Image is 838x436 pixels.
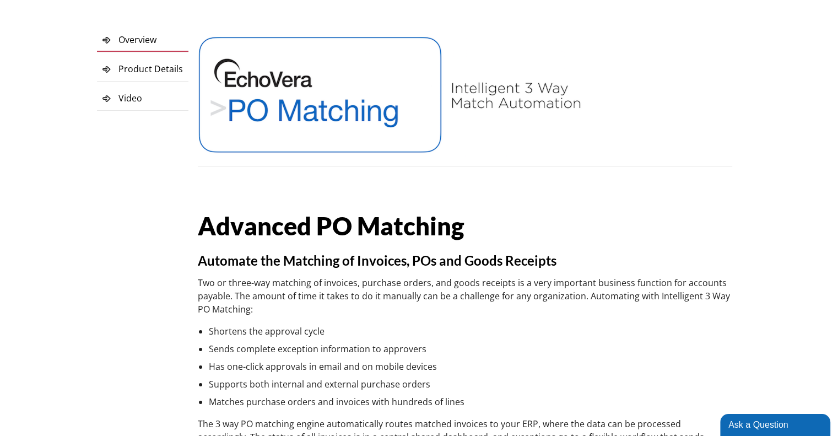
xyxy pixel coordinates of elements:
[209,378,732,391] li: Supports both internal and external purchase orders
[209,395,732,408] li: Matches purchase orders and invoices with hundreds of lines
[198,34,583,157] img: 3 way po match automation
[118,63,183,75] span: Product Details
[209,325,732,338] li: Shortens the approval cycle
[118,92,142,104] span: Video
[97,86,188,111] a: Video
[198,252,732,270] h4: Automate the Matching of Invoices, POs and Goods Receipts
[209,342,732,356] li: Sends complete exception information to approvers
[97,28,188,52] a: Overview
[209,360,732,373] li: Has one-click approvals in email and on mobile devices
[198,213,732,239] h1: Advanced PO Matching
[118,34,156,46] span: Overview
[97,57,188,82] a: Product Details
[720,412,832,436] iframe: chat widget
[198,276,732,316] p: Two or three-way matching of invoices, purchase orders, and goods receipts is a very important bu...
